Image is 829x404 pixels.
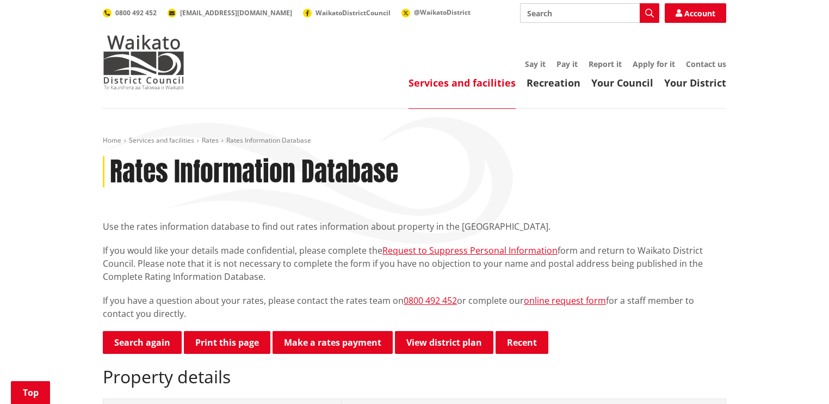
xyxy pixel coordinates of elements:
span: 0800 492 452 [115,8,157,17]
a: Pay it [556,59,578,69]
a: Account [665,3,726,23]
a: online request form [524,295,606,307]
nav: breadcrumb [103,136,726,145]
a: Say it [525,59,546,69]
a: Rates [202,136,219,145]
a: Top [11,381,50,404]
p: Use the rates information database to find out rates information about property in the [GEOGRAPHI... [103,220,726,233]
button: Print this page [184,331,270,354]
span: @WaikatoDistrict [414,8,471,17]
a: Home [103,136,121,145]
a: 0800 492 452 [404,295,457,307]
a: Make a rates payment [273,331,393,354]
a: Services and facilities [409,76,516,89]
a: Apply for it [633,59,675,69]
a: Your Council [591,76,653,89]
p: If you have a question about your rates, please contact the rates team on or complete our for a s... [103,294,726,320]
a: @WaikatoDistrict [401,8,471,17]
a: View district plan [395,331,493,354]
input: Search input [520,3,659,23]
span: WaikatoDistrictCouncil [315,8,391,17]
a: Contact us [686,59,726,69]
span: Rates Information Database [226,136,311,145]
span: [EMAIL_ADDRESS][DOMAIN_NAME] [180,8,292,17]
a: [EMAIL_ADDRESS][DOMAIN_NAME] [168,8,292,17]
p: If you would like your details made confidential, please complete the form and return to Waikato ... [103,244,726,283]
a: Search again [103,331,182,354]
h1: Rates Information Database [110,156,398,188]
h2: Property details [103,366,726,387]
a: WaikatoDistrictCouncil [303,8,391,17]
img: Waikato District Council - Te Kaunihera aa Takiwaa o Waikato [103,35,184,89]
button: Recent [496,331,548,354]
a: Recreation [527,76,580,89]
a: Request to Suppress Personal Information [382,244,558,256]
a: 0800 492 452 [103,8,157,17]
a: Services and facilities [129,136,194,145]
a: Report it [589,59,622,69]
a: Your District [664,76,726,89]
